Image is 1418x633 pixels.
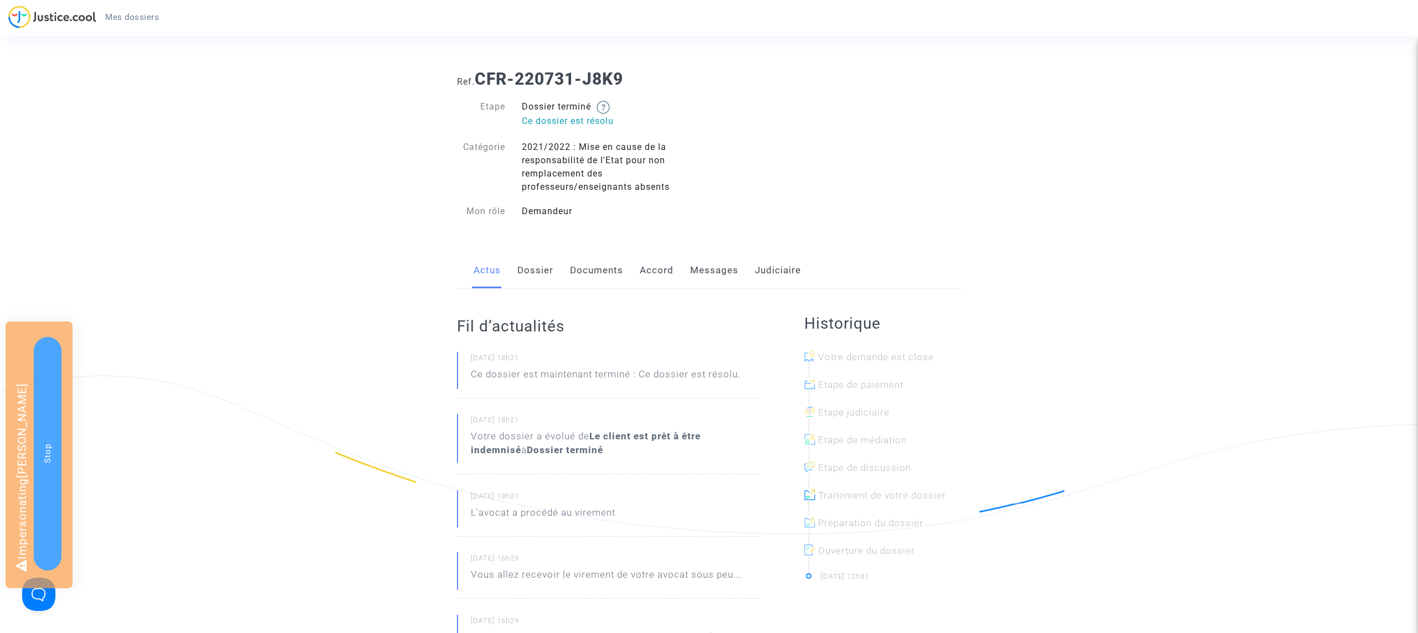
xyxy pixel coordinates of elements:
[449,205,514,218] div: Mon rôle
[522,114,701,128] p: Ce dossier est résolu
[570,252,623,289] a: Documents
[818,351,934,362] span: Votre demande est close
[804,314,962,333] h2: Historique
[105,12,159,22] span: Mes dossiers
[527,444,603,455] b: Dossier terminé
[471,415,760,429] small: [DATE] 18h21
[471,491,760,506] small: [DATE] 18h21
[513,141,709,194] div: 2021/2022 : Mise en cause de la responsabilité de l'Etat pour non remplacement des professeurs/en...
[640,252,674,289] a: Accord
[471,616,760,630] small: [DATE] 16h29
[471,553,760,568] small: [DATE] 16h29
[597,101,610,114] img: help.svg
[457,76,475,87] span: Ref.
[471,367,741,387] p: Ce dossier est maintenant terminé : Ce dossier est résolu.
[43,444,53,463] span: Stop
[513,205,709,218] div: Demandeur
[690,252,738,289] a: Messages
[471,506,615,525] p: L'avocat a procédé au virement
[96,9,168,25] a: Mes dossiers
[449,100,514,129] div: Etape
[471,429,760,457] div: Votre dossier a évolué de à
[471,568,742,587] p: Vous allez recevoir le virement de votre avocat sous peu...
[755,252,801,289] a: Judiciaire
[8,6,96,28] img: jc-logo.svg
[513,100,709,129] div: Dossier terminé
[471,353,760,367] small: [DATE] 18h21
[6,321,73,588] div: Impersonating
[22,578,55,611] iframe: Help Scout Beacon - Open
[457,316,760,336] h2: Fil d’actualités
[475,69,623,89] b: CFR-220731-J8K9
[34,337,61,570] button: Stop
[449,141,514,194] div: Catégorie
[474,252,501,289] a: Actus
[517,252,553,289] a: Dossier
